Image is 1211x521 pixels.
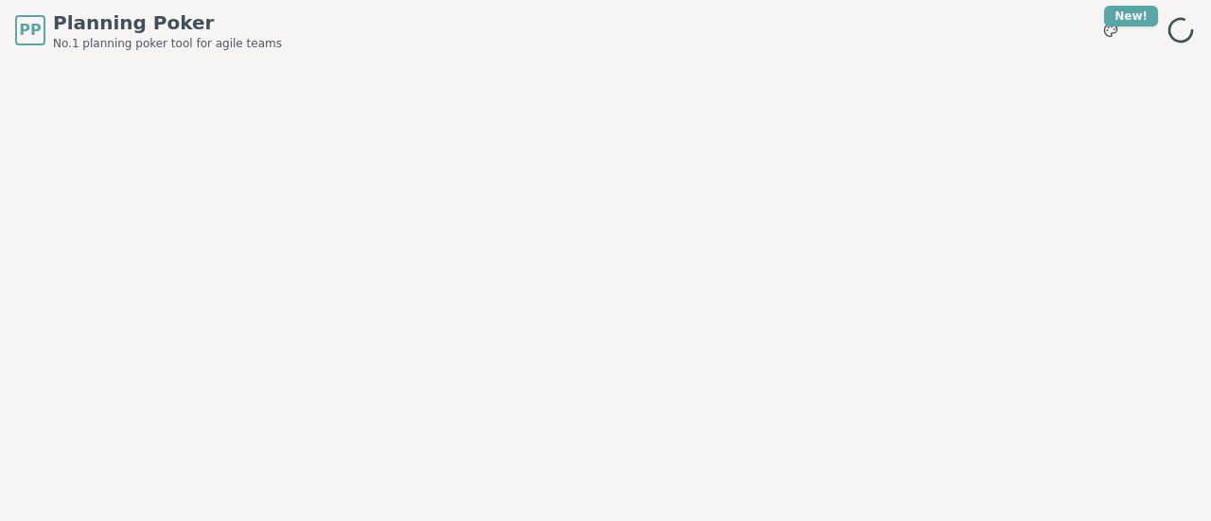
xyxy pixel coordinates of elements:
div: New! [1104,6,1158,26]
span: Planning Poker [53,9,282,36]
span: No.1 planning poker tool for agile teams [53,36,282,51]
a: PPPlanning PokerNo.1 planning poker tool for agile teams [15,9,282,51]
span: PP [19,19,41,42]
button: New! [1094,13,1128,47]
